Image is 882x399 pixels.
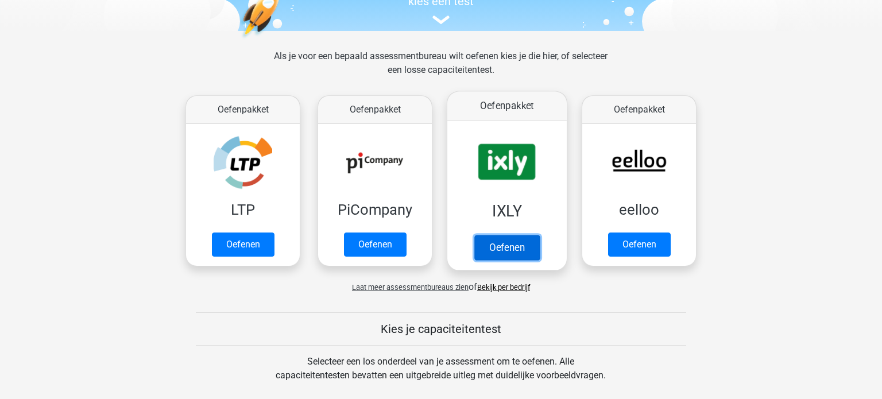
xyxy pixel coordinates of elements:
[196,322,686,336] h5: Kies je capaciteitentest
[608,233,671,257] a: Oefenen
[212,233,274,257] a: Oefenen
[344,233,407,257] a: Oefenen
[432,16,450,24] img: assessment
[177,271,705,294] div: of
[352,283,469,292] span: Laat meer assessmentbureaus zien
[265,49,617,91] div: Als je voor een bepaald assessmentbureau wilt oefenen kies je die hier, of selecteer een losse ca...
[265,355,617,396] div: Selecteer een los onderdeel van je assessment om te oefenen. Alle capaciteitentesten bevatten een...
[477,283,530,292] a: Bekijk per bedrijf
[474,235,540,260] a: Oefenen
